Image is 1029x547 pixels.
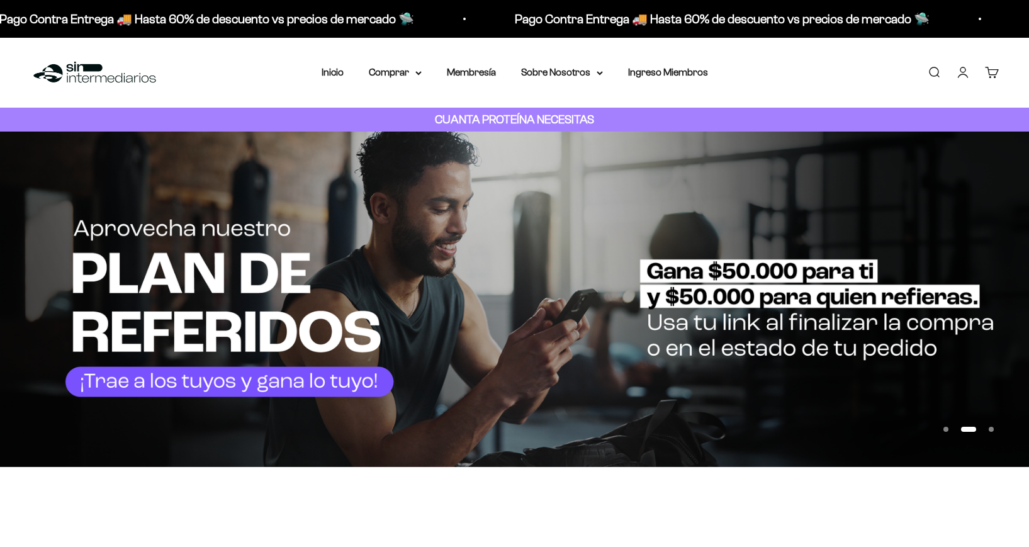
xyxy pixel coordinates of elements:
[521,64,603,81] summary: Sobre Nosotros
[369,64,422,81] summary: Comprar
[435,113,594,126] strong: CUANTA PROTEÍNA NECESITAS
[322,67,344,77] a: Inicio
[447,67,496,77] a: Membresía
[512,9,926,29] p: Pago Contra Entrega 🚚 Hasta 60% de descuento vs precios de mercado 🛸
[628,67,708,77] a: Ingreso Miembros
